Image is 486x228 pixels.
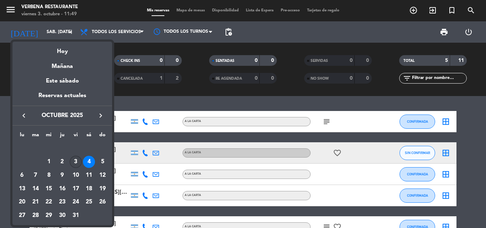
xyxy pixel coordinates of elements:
[30,210,42,222] div: 28
[56,156,68,168] div: 2
[56,196,68,208] div: 23
[56,183,68,195] div: 16
[42,182,56,196] td: 15 de octubre de 2025
[96,131,109,142] th: domingo
[56,131,69,142] th: jueves
[42,131,56,142] th: miércoles
[70,156,82,168] div: 3
[96,196,109,209] td: 26 de octubre de 2025
[15,209,29,222] td: 27 de octubre de 2025
[16,210,28,222] div: 27
[96,111,105,120] i: keyboard_arrow_right
[43,196,55,208] div: 22
[20,111,28,120] i: keyboard_arrow_left
[12,91,112,106] div: Reservas actuales
[15,142,109,155] td: OCT.
[30,183,42,195] div: 14
[12,71,112,91] div: Este sábado
[12,57,112,71] div: Mañana
[96,196,109,208] div: 26
[56,182,69,196] td: 16 de octubre de 2025
[12,42,112,56] div: Hoy
[15,196,29,209] td: 20 de octubre de 2025
[70,169,82,181] div: 10
[15,169,29,182] td: 6 de octubre de 2025
[43,169,55,181] div: 8
[56,169,68,181] div: 9
[69,209,83,222] td: 31 de octubre de 2025
[70,210,82,222] div: 31
[96,169,109,181] div: 12
[43,156,55,168] div: 1
[29,169,42,182] td: 7 de octubre de 2025
[15,131,29,142] th: lunes
[29,131,42,142] th: martes
[69,131,83,142] th: viernes
[30,169,42,181] div: 7
[83,169,95,181] div: 11
[56,210,68,222] div: 30
[69,182,83,196] td: 17 de octubre de 2025
[17,111,30,120] button: keyboard_arrow_left
[56,155,69,169] td: 2 de octubre de 2025
[83,156,95,168] div: 4
[69,155,83,169] td: 3 de octubre de 2025
[42,209,56,222] td: 29 de octubre de 2025
[42,196,56,209] td: 22 de octubre de 2025
[83,169,96,182] td: 11 de octubre de 2025
[16,169,28,181] div: 6
[29,196,42,209] td: 21 de octubre de 2025
[94,111,107,120] button: keyboard_arrow_right
[83,183,95,195] div: 18
[83,196,95,208] div: 25
[96,169,109,182] td: 12 de octubre de 2025
[69,196,83,209] td: 24 de octubre de 2025
[16,183,28,195] div: 13
[43,183,55,195] div: 15
[43,210,55,222] div: 29
[83,155,96,169] td: 4 de octubre de 2025
[83,196,96,209] td: 25 de octubre de 2025
[96,182,109,196] td: 19 de octubre de 2025
[15,182,29,196] td: 13 de octubre de 2025
[70,196,82,208] div: 24
[42,169,56,182] td: 8 de octubre de 2025
[29,182,42,196] td: 14 de octubre de 2025
[70,183,82,195] div: 17
[56,169,69,182] td: 9 de octubre de 2025
[30,196,42,208] div: 21
[16,196,28,208] div: 20
[56,196,69,209] td: 23 de octubre de 2025
[42,155,56,169] td: 1 de octubre de 2025
[96,156,109,168] div: 5
[56,209,69,222] td: 30 de octubre de 2025
[29,209,42,222] td: 28 de octubre de 2025
[30,111,94,120] span: octubre 2025
[83,182,96,196] td: 18 de octubre de 2025
[96,183,109,195] div: 19
[83,131,96,142] th: sábado
[69,169,83,182] td: 10 de octubre de 2025
[96,155,109,169] td: 5 de octubre de 2025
